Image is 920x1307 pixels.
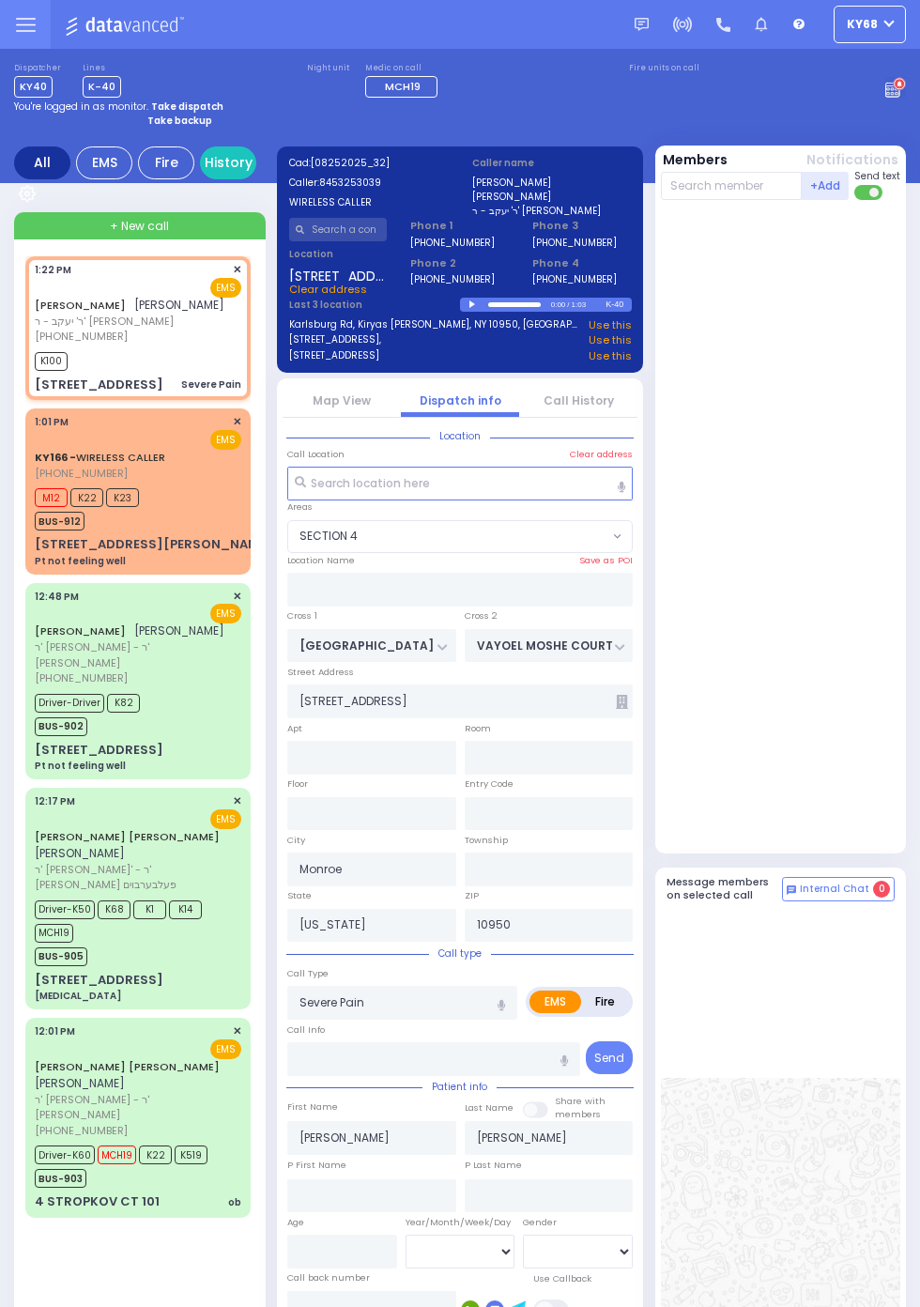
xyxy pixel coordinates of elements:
span: Patient info [422,1080,497,1094]
a: [PERSON_NAME] [PERSON_NAME] [35,829,220,844]
strong: Take backup [147,114,212,128]
button: +Add [802,172,849,200]
button: Send [586,1041,633,1074]
span: ר' [PERSON_NAME] - ר' [PERSON_NAME] [35,639,236,670]
input: Search member [661,172,803,200]
span: + New call [110,218,169,235]
span: You're logged in as monitor. [14,100,148,114]
span: K-40 [83,76,121,98]
img: Logo [65,13,190,37]
label: Areas [287,500,313,514]
button: ky68 [834,6,906,43]
label: Fire [580,991,630,1013]
span: ✕ [233,793,241,809]
label: Apt [287,722,302,735]
span: 8453253039 [319,176,381,190]
label: Street Address [287,666,354,679]
a: Map View [313,392,371,408]
span: EMS [210,1039,241,1059]
div: K-40 [606,298,631,312]
span: Clear address [289,282,367,297]
span: Driver-Driver [35,694,104,713]
label: [PHONE_NUMBER] [410,236,495,250]
label: WIRELESS CALLER [289,195,449,209]
span: EMS [210,430,241,450]
div: 0:00 [550,294,567,315]
span: KY40 [14,76,53,98]
span: BUS-905 [35,947,87,966]
span: BUS-902 [35,717,87,736]
label: Room [465,722,491,735]
span: [PHONE_NUMBER] [35,1123,128,1138]
label: Cad: [289,156,449,170]
label: ZIP [465,889,479,902]
span: K23 [106,488,139,507]
a: Call History [544,392,614,408]
span: [PERSON_NAME] [134,297,224,313]
label: Cross 2 [465,609,498,623]
div: [MEDICAL_DATA] [35,989,121,1003]
div: Fire [138,146,194,179]
a: History [200,146,256,179]
a: [STREET_ADDRESS] [289,348,379,364]
span: MCH19 [98,1146,136,1164]
label: Call Type [287,967,329,980]
label: Turn off text [854,183,884,202]
span: [PERSON_NAME] [35,1075,125,1091]
span: 0 [873,881,890,898]
span: 12:17 PM [35,794,75,808]
span: EMS [210,604,241,623]
a: [STREET_ADDRESS], [289,332,381,348]
span: Phone 2 [410,255,509,271]
span: SECTION 4 [288,521,608,553]
div: 1:03 [571,294,588,315]
span: K14 [169,900,202,919]
img: comment-alt.png [787,885,796,895]
span: K100 [35,352,68,371]
span: K22 [139,1146,172,1164]
span: ר' [PERSON_NAME]' - ר' [PERSON_NAME] פעלבערבוים [35,862,236,893]
span: [PHONE_NUMBER] [35,466,128,481]
span: Send text [854,169,900,183]
label: Last Name [465,1101,514,1115]
span: ✕ [233,589,241,605]
span: [PERSON_NAME] [35,845,125,861]
label: Night unit [307,63,349,74]
img: message.svg [635,18,649,32]
button: Notifications [806,150,898,170]
label: Save as POI [579,554,633,567]
a: Use this [589,332,632,348]
span: 1:22 PM [35,263,71,277]
span: [PERSON_NAME] [134,623,224,638]
span: Location [430,429,490,443]
label: City [287,834,305,847]
span: ✕ [233,262,241,278]
span: M12 [35,488,68,507]
span: ר' יעקב - ר' [PERSON_NAME] [35,314,224,330]
label: Caller: [289,176,449,190]
span: Call type [429,946,491,961]
label: Cross 1 [287,609,317,623]
span: ✕ [233,1023,241,1039]
label: [PERSON_NAME] [472,176,632,190]
label: Entry Code [465,777,514,791]
label: [PHONE_NUMBER] [532,236,617,250]
span: K68 [98,900,130,919]
label: Township [465,834,508,847]
input: Search location here [287,467,633,500]
label: [PERSON_NAME] [472,190,632,204]
span: ר' [PERSON_NAME] - ר' [PERSON_NAME] [35,1092,236,1123]
a: Use this [589,317,632,333]
div: Pt not feeling well [35,554,126,568]
a: [PERSON_NAME] [35,298,126,313]
span: 12:48 PM [35,590,79,604]
label: Call Location [287,448,345,461]
input: Search a contact [289,218,388,241]
span: Phone 4 [532,255,631,271]
span: [STREET_ADDRESS] [289,267,388,282]
label: State [287,889,312,902]
span: ✕ [233,414,241,430]
span: Phone 3 [532,218,631,234]
label: Use Callback [533,1272,591,1285]
strong: Take dispatch [151,100,223,114]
